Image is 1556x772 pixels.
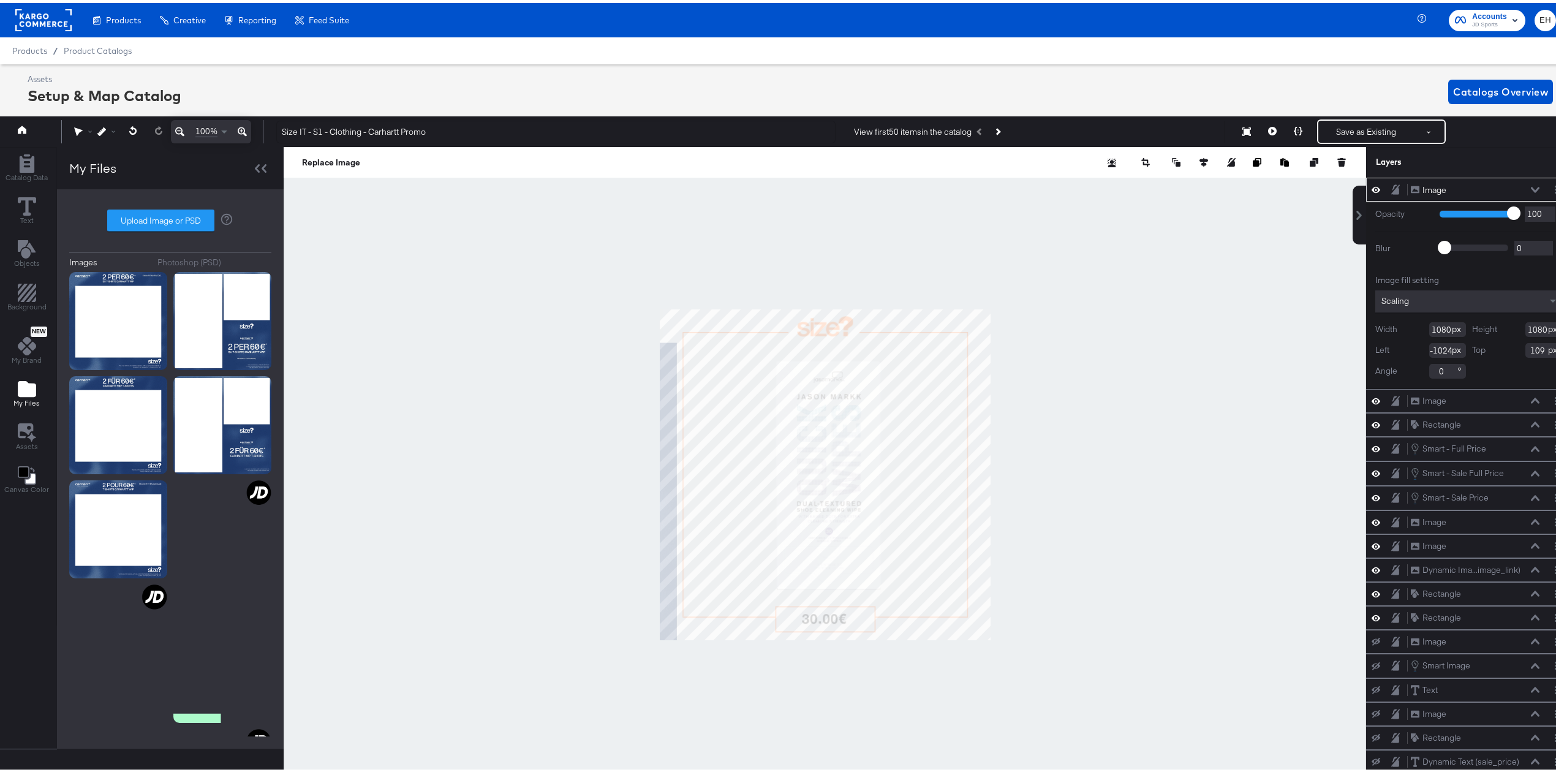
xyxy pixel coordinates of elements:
button: Smart - Sale Price [1410,488,1489,502]
div: Dynamic Ima...image_link) [1422,561,1520,573]
button: Image [1410,537,1447,550]
button: Save as Existing [1318,118,1414,140]
span: 100% [195,123,217,134]
label: Angle [1375,362,1397,374]
span: Scaling [1381,292,1409,303]
button: EH [1535,7,1556,28]
button: Text [10,192,43,227]
span: Creative [173,12,206,22]
svg: Remove background [1108,156,1116,164]
div: Smart - Sale Price [1422,489,1489,501]
span: Assets [16,439,38,448]
button: Photoshop (PSD) [157,254,272,265]
label: Blur [1375,240,1430,251]
div: Smart - Full Price [1422,440,1486,452]
div: Smart - Sale Full Price [1422,464,1504,476]
button: NewMy Brand [4,320,49,366]
span: Canvas Color [4,482,49,491]
div: Image [1422,633,1446,645]
button: Add Text [7,235,47,270]
span: Objects [14,255,40,265]
span: Catalogs Overview [1453,80,1548,97]
a: Product Catalogs [64,43,132,53]
div: Images [69,254,97,265]
div: Layers [1376,153,1501,165]
div: Rectangle [1422,729,1461,741]
div: Photoshop (PSD) [157,254,221,265]
button: Catalogs Overview [1448,77,1553,101]
span: Accounts [1472,7,1507,20]
div: Setup & Map Catalog [28,82,181,103]
div: My Files [69,156,116,174]
button: Image [1410,392,1447,404]
button: Smart - Sale Full Price [1410,464,1505,477]
svg: Copy image [1253,155,1261,164]
button: Paste image [1280,153,1293,165]
div: Image [1422,181,1446,193]
button: Add Files [6,374,47,409]
button: Images [69,254,148,265]
label: Top [1472,341,1486,353]
button: Assets [9,417,45,452]
span: New [31,325,47,333]
span: JD Sports [1472,17,1507,27]
span: Products [106,12,141,22]
div: Image [1422,513,1446,525]
div: Rectangle [1422,585,1461,597]
span: Text [20,213,34,222]
button: Replace Image [302,153,360,165]
span: Feed Suite [309,12,349,22]
div: Image [1422,392,1446,404]
button: Image [1410,181,1447,194]
button: AccountsJD Sports [1449,7,1525,28]
button: Rectangle [1410,728,1462,741]
span: My Brand [12,352,42,362]
svg: Paste image [1280,155,1289,164]
button: Next Product [989,118,1006,140]
span: Reporting [238,12,276,22]
span: Catalog Data [6,170,48,180]
button: Image [1410,705,1447,717]
div: Assets [28,70,181,82]
button: Rectangle [1410,415,1462,428]
div: Image [1422,537,1446,549]
div: Rectangle [1422,609,1461,621]
button: Dynamic Text (sale_price) [1410,752,1520,765]
button: Smart Image [1410,656,1471,670]
div: Dynamic Text (sale_price) [1422,753,1519,765]
label: Height [1472,320,1497,332]
button: Dynamic Ima...image_link) [1410,561,1521,573]
span: Background [7,299,47,309]
button: Image [1410,513,1447,526]
span: / [47,43,64,53]
div: Rectangle [1422,416,1461,428]
div: Text [1422,681,1438,693]
button: Rectangle [1410,608,1462,621]
button: Smart - Full Price [1410,439,1487,453]
span: EH [1539,10,1551,25]
button: Rectangle [1410,585,1462,597]
button: Image [1410,632,1447,645]
button: Text [1410,681,1438,694]
label: Width [1375,320,1397,332]
div: Smart Image [1422,657,1470,668]
label: Opacity [1375,205,1430,217]
span: Products [12,43,47,53]
span: My Files [13,395,40,405]
button: Copy image [1253,153,1265,165]
div: View first 50 items in the catalog [854,123,972,135]
label: Left [1375,341,1389,353]
div: Image [1422,705,1446,717]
